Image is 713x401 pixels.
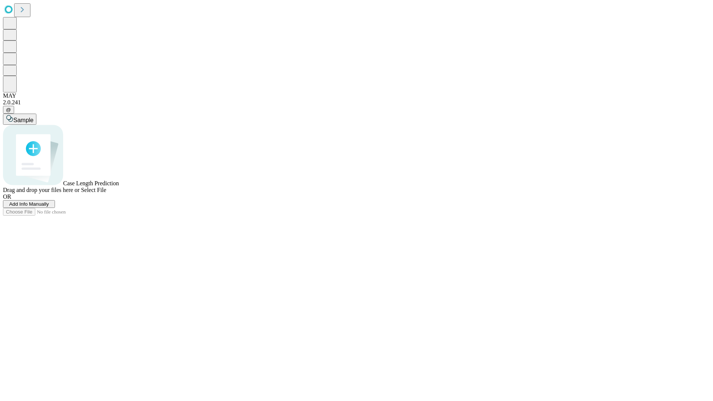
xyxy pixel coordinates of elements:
span: Case Length Prediction [63,180,119,186]
span: Sample [13,117,33,123]
span: Select File [81,187,106,193]
button: @ [3,106,14,114]
span: @ [6,107,11,113]
button: Sample [3,114,36,125]
span: Add Info Manually [9,201,49,207]
div: 2.0.241 [3,99,710,106]
span: Drag and drop your files here or [3,187,79,193]
button: Add Info Manually [3,200,55,208]
div: MAY [3,92,710,99]
span: OR [3,193,11,200]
